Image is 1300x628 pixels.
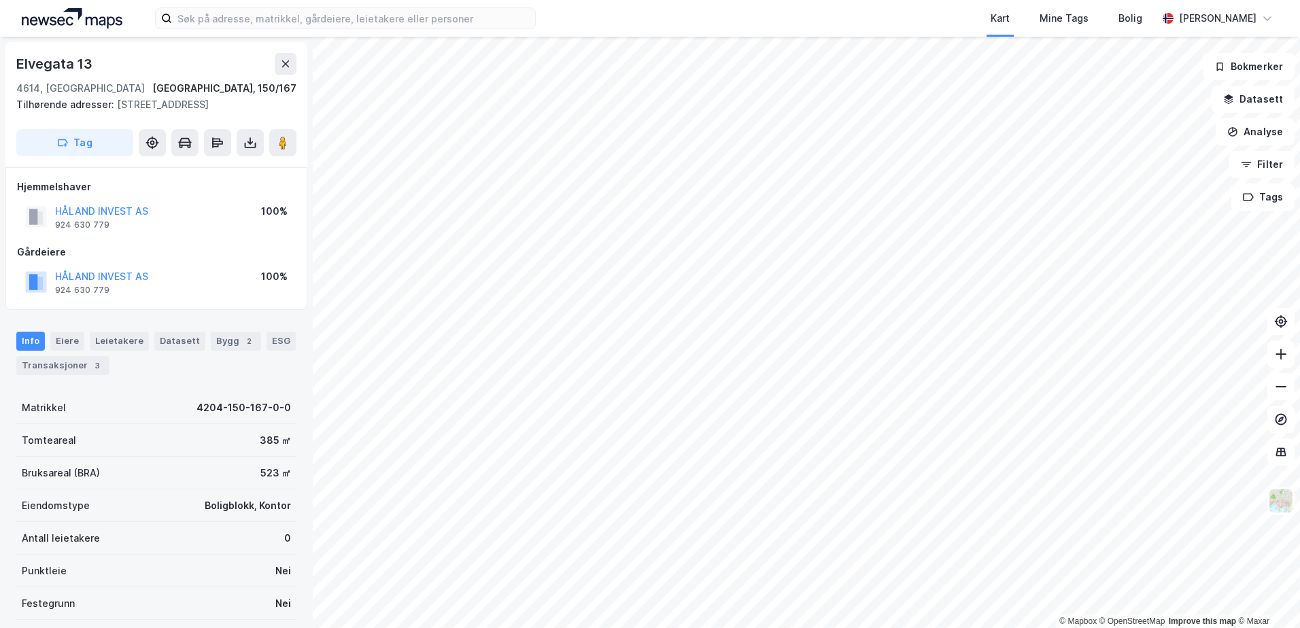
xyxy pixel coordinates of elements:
[1179,10,1256,27] div: [PERSON_NAME]
[22,8,122,29] img: logo.a4113a55bc3d86da70a041830d287a7e.svg
[17,244,296,260] div: Gårdeiere
[16,97,286,113] div: [STREET_ADDRESS]
[1169,616,1236,626] a: Improve this map
[154,332,205,351] div: Datasett
[55,220,109,230] div: 924 630 779
[275,595,291,612] div: Nei
[90,359,104,372] div: 3
[196,400,291,416] div: 4204-150-167-0-0
[261,268,288,285] div: 100%
[22,530,100,546] div: Antall leietakere
[242,334,256,348] div: 2
[1118,10,1142,27] div: Bolig
[22,465,100,481] div: Bruksareal (BRA)
[260,465,291,481] div: 523 ㎡
[50,332,84,351] div: Eiere
[1268,488,1294,514] img: Z
[260,432,291,449] div: 385 ㎡
[22,563,67,579] div: Punktleie
[1232,563,1300,628] iframe: Chat Widget
[1231,184,1295,211] button: Tags
[1059,616,1097,626] a: Mapbox
[284,530,291,546] div: 0
[16,356,109,375] div: Transaksjoner
[172,8,535,29] input: Søk på adresse, matrikkel, gårdeiere, leietakere eller personer
[267,332,296,351] div: ESG
[261,203,288,220] div: 100%
[16,129,133,156] button: Tag
[152,80,296,97] div: [GEOGRAPHIC_DATA], 150/167
[16,80,145,97] div: 4614, [GEOGRAPHIC_DATA]
[22,595,75,612] div: Festegrunn
[1203,53,1295,80] button: Bokmerker
[22,432,76,449] div: Tomteareal
[1040,10,1089,27] div: Mine Tags
[275,563,291,579] div: Nei
[16,53,95,75] div: Elvegata 13
[16,99,117,110] span: Tilhørende adresser:
[1212,86,1295,113] button: Datasett
[1099,616,1165,626] a: OpenStreetMap
[205,498,291,514] div: Boligblokk, Kontor
[90,332,149,351] div: Leietakere
[16,332,45,351] div: Info
[17,179,296,195] div: Hjemmelshaver
[211,332,261,351] div: Bygg
[22,498,90,514] div: Eiendomstype
[55,285,109,296] div: 924 630 779
[1216,118,1295,145] button: Analyse
[22,400,66,416] div: Matrikkel
[991,10,1010,27] div: Kart
[1229,151,1295,178] button: Filter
